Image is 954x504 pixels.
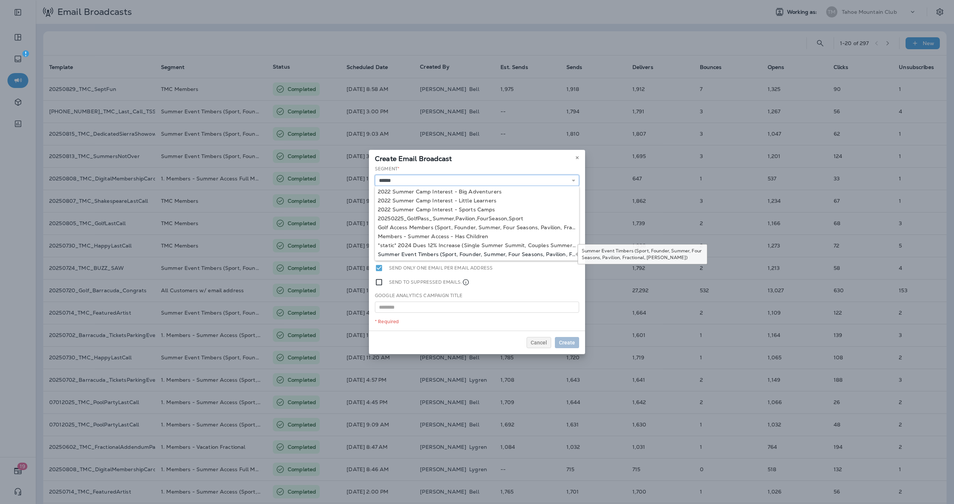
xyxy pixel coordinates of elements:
div: 20250225_GolfPass_Summer,Pavilion,FourSeason,Sport [378,215,576,221]
div: 2022 Summer Camp Interest - Little Learners [378,198,576,204]
label: Send only one email per email address [389,264,493,272]
span: Create [559,340,575,345]
span: Cancel [531,340,547,345]
button: Create [555,337,579,348]
label: Send to suppressed emails. [389,278,470,286]
div: Summer Event Timbers (Sport, Founder, Summer, Four Seasons, Pavilion, Fractional, [PERSON_NAME]) [378,251,576,257]
label: Segment [375,166,399,172]
div: Create Email Broadcast [369,150,585,166]
div: 2022 Summer Camp Interest - Sports Camps [378,207,576,212]
div: Golf Access Members (Sport, Founder, Summer, Four Seasons, Pavilion, Fractional, [PERSON_NAME]) [378,224,576,230]
div: 2022 Summer Camp Interest - Big Adventurers [378,189,576,195]
button: Cancel [527,337,551,348]
div: Members - Summer Access - Has Children [378,233,576,239]
div: *static* 2024 Dues 12% Increase (Single Summer Summit, Couples Summer Summit) [378,242,576,248]
label: Google Analytics Campaign Title [375,293,462,299]
div: Summer Event Timbers (Sport, Founder, Summer, Four Seasons, Pavilion, Fractional, [PERSON_NAME]) [578,244,707,264]
div: * Required [375,319,579,325]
